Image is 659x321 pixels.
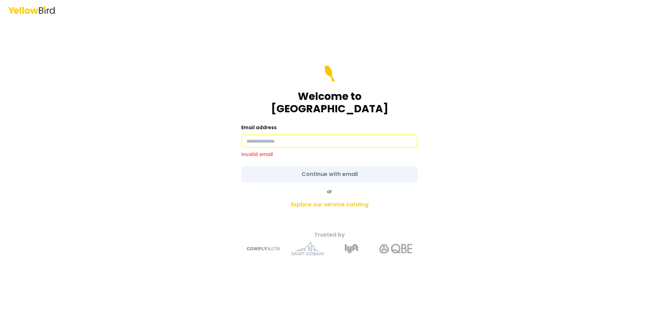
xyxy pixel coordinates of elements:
[241,124,277,131] label: Email address
[327,188,332,195] span: or
[208,231,451,239] p: Trusted by
[241,151,418,158] p: Invalid email
[208,198,451,211] a: Explore our service catalog
[241,90,418,115] h1: Welcome to [GEOGRAPHIC_DATA]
